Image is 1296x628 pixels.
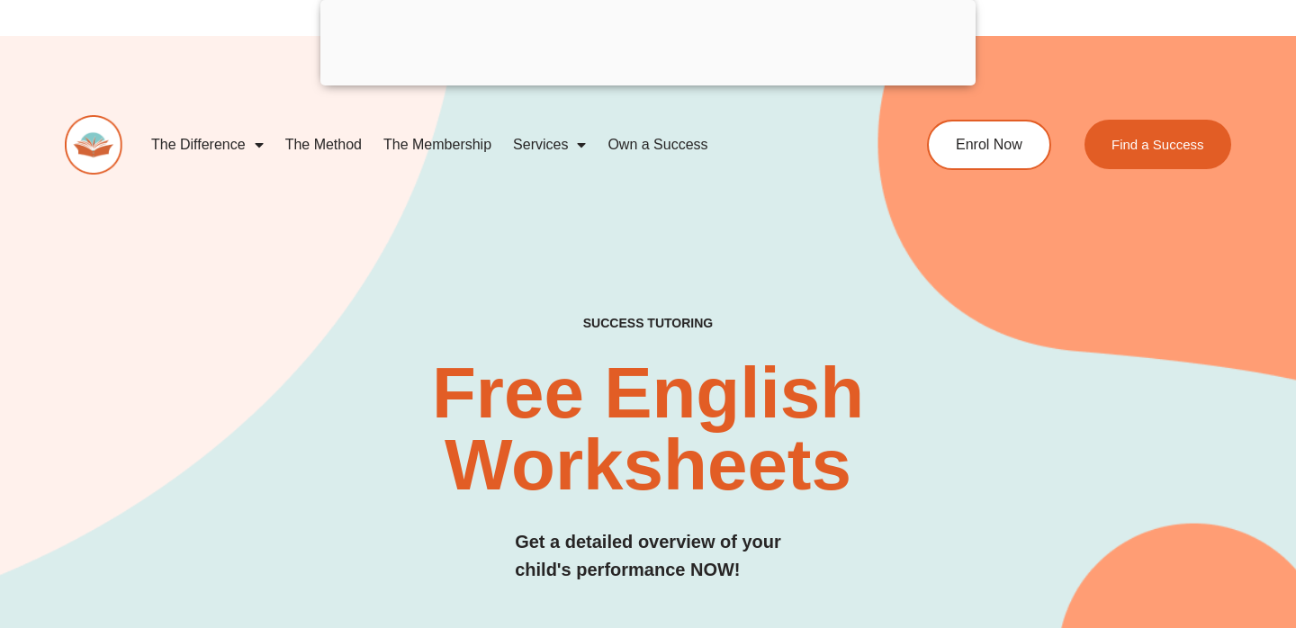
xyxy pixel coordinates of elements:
[515,528,781,584] h3: Get a detailed overview of your child's performance NOW!
[140,124,274,166] a: The Difference
[987,425,1296,628] iframe: Chat Widget
[475,316,821,331] h4: SUCCESS TUTORING​
[140,124,860,166] nav: Menu
[927,120,1051,170] a: Enrol Now
[1084,120,1231,169] a: Find a Success
[956,138,1022,152] span: Enrol Now
[1111,138,1204,151] span: Find a Success
[373,124,502,166] a: The Membership
[274,124,373,166] a: The Method
[502,124,597,166] a: Services
[263,357,1032,501] h2: Free English Worksheets​
[597,124,718,166] a: Own a Success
